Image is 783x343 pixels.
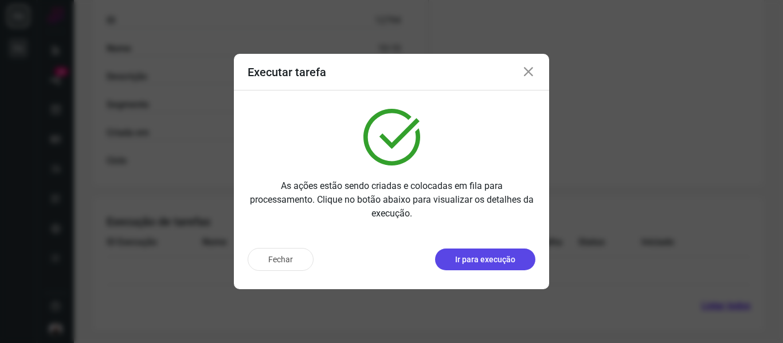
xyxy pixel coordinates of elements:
img: verified.svg [363,109,420,165]
p: As ações estão sendo criadas e colocadas em fila para processamento. Clique no botão abaixo para ... [248,179,535,220]
p: Ir para execução [455,254,515,266]
button: Ir para execução [435,249,535,270]
h3: Executar tarefa [248,65,326,79]
button: Fechar [248,248,314,271]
